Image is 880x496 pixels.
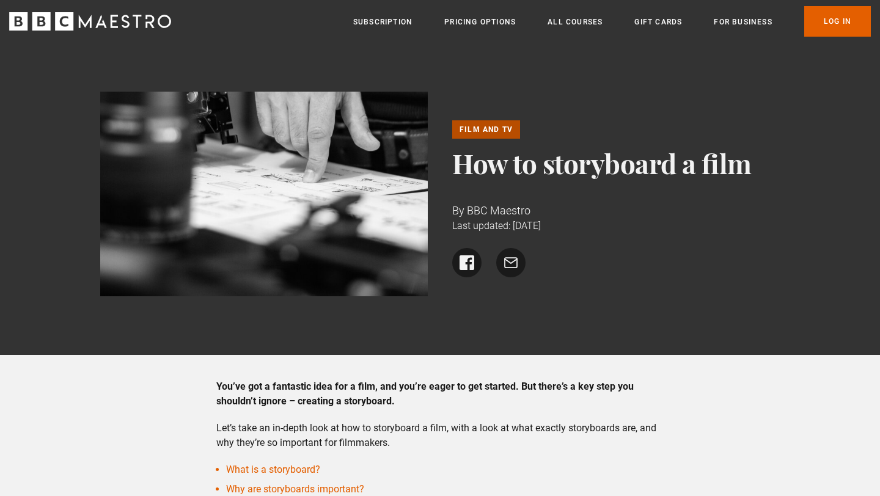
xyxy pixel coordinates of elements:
nav: Primary [353,6,871,37]
a: Log In [804,6,871,37]
h1: How to storyboard a film [452,148,780,178]
a: Pricing Options [444,16,516,28]
span: BBC Maestro [467,204,530,217]
a: Subscription [353,16,413,28]
a: For business [714,16,772,28]
time: Last updated: [DATE] [452,220,541,232]
img: plotting a film [100,92,428,296]
strong: You’ve got a fantastic idea for a film, and you’re eager to get started. But there’s a key step y... [216,381,634,407]
svg: BBC Maestro [9,12,171,31]
a: What is a storyboard? [226,464,320,475]
a: Film and TV [452,120,520,139]
a: Gift Cards [634,16,682,28]
span: By [452,204,464,217]
p: Let’s take an in-depth look at how to storyboard a film, with a look at what exactly storyboards ... [216,421,664,450]
a: Why are storyboards important? [226,483,364,495]
a: All Courses [548,16,603,28]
